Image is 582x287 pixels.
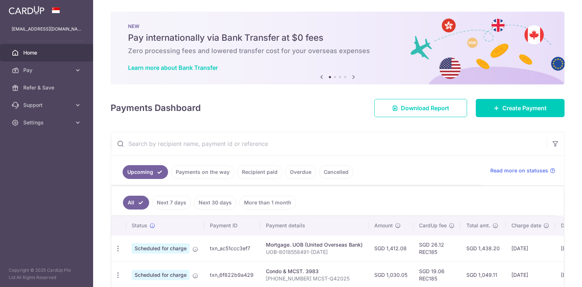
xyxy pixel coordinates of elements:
a: Recipient paid [237,165,282,179]
a: Read more on statuses [490,167,555,174]
td: SGD 26.12 REC185 [413,235,461,262]
p: [EMAIL_ADDRESS][DOMAIN_NAME] [12,25,81,33]
p: UOB-8018558491-[DATE] [266,248,363,256]
a: Next 30 days [194,196,236,210]
span: Create Payment [502,104,547,112]
span: Status [132,222,147,229]
span: Scheduled for charge [132,243,190,254]
td: SGD 1,412.08 [368,235,413,262]
a: Next 7 days [152,196,191,210]
td: txn_ac51ccc3ef7 [204,235,260,262]
span: Total amt. [466,222,490,229]
a: More than 1 month [239,196,296,210]
span: Refer & Save [23,84,71,91]
span: Home [23,49,71,56]
a: Learn more about Bank Transfer [128,64,218,71]
img: Bank transfer banner [111,12,565,84]
input: Search by recipient name, payment id or reference [111,132,547,155]
span: Settings [23,119,71,126]
span: Amount [374,222,393,229]
td: SGD 1,438.20 [461,235,506,262]
a: Cancelled [319,165,353,179]
h6: Zero processing fees and lowered transfer cost for your overseas expenses [128,47,547,55]
a: Create Payment [476,99,565,117]
span: Support [23,101,71,109]
th: Payment details [260,216,368,235]
span: Read more on statuses [490,167,548,174]
span: Pay [23,67,71,74]
a: Upcoming [123,165,168,179]
span: Charge date [511,222,541,229]
p: [PHONE_NUMBER] MCST-Q42025 [266,275,363,282]
h4: Payments Dashboard [111,101,201,115]
h5: Pay internationally via Bank Transfer at $0 fees [128,32,547,44]
div: Mortgage. UOB (United Overseas Bank) [266,241,363,248]
div: Condo & MCST. 3983 [266,268,363,275]
a: Overdue [285,165,316,179]
span: Download Report [401,104,449,112]
img: CardUp [9,6,44,15]
span: CardUp fee [419,222,447,229]
a: All [123,196,149,210]
a: Payments on the way [171,165,234,179]
th: Payment ID [204,216,260,235]
p: NEW [128,23,547,29]
td: [DATE] [506,235,555,262]
a: Download Report [374,99,467,117]
span: Scheduled for charge [132,270,190,280]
